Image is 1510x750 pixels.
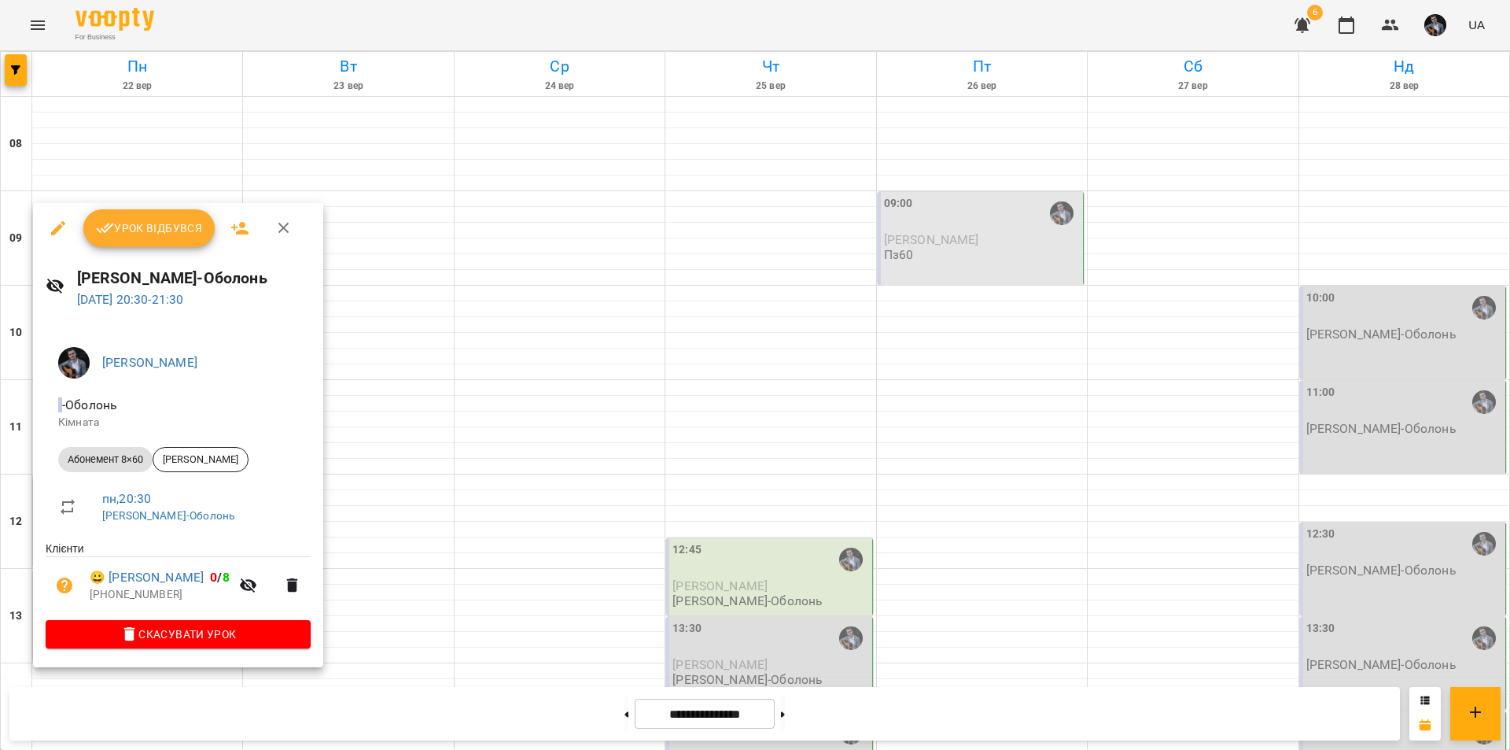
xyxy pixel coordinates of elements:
span: Скасувати Урок [58,625,298,644]
button: Скасувати Урок [46,620,311,648]
button: Урок відбувся [83,209,215,247]
a: [PERSON_NAME] [102,355,197,370]
ul: Клієнти [46,541,311,619]
span: 8 [223,570,230,585]
a: [DATE] 20:30-21:30 [77,292,184,307]
a: [PERSON_NAME]-Оболонь [102,509,234,522]
a: 😀 [PERSON_NAME] [90,568,204,587]
img: d409717b2cc07cfe90b90e756120502c.jpg [58,347,90,379]
p: [PHONE_NUMBER] [90,587,230,603]
span: Урок відбувся [96,219,203,238]
p: Кімната [58,415,298,430]
button: Візит ще не сплачено. Додати оплату? [46,567,83,604]
div: [PERSON_NAME] [153,447,249,472]
h6: [PERSON_NAME]-Оболонь [77,266,311,290]
span: 0 [210,570,217,585]
a: пн , 20:30 [102,491,151,506]
span: Абонемент 8×60 [58,453,153,467]
span: [PERSON_NAME] [153,453,248,467]
b: / [210,570,229,585]
span: - Оболонь [58,397,120,412]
